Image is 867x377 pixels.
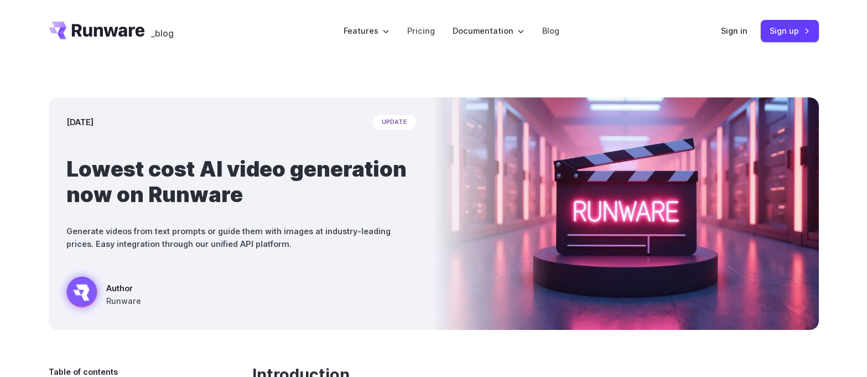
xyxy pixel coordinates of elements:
span: Author [106,282,141,295]
a: Sign up [761,20,819,42]
a: Neon-lit movie clapperboard with the word 'RUNWARE' in a futuristic server room Author Runware [66,277,141,312]
p: Generate videos from text prompts or guide them with images at industry-leading prices. Easy inte... [66,225,416,250]
a: Go to / [49,22,145,39]
label: Features [344,24,390,37]
a: Sign in [721,24,747,37]
span: _blog [151,29,174,38]
span: Runware [106,295,141,307]
a: Pricing [407,24,435,37]
time: [DATE] [66,116,94,128]
label: Documentation [453,24,525,37]
img: Neon-lit movie clapperboard with the word 'RUNWARE' in a futuristic server room [434,97,819,330]
a: Blog [542,24,559,37]
h1: Lowest cost AI video generation now on Runware [66,156,416,207]
span: update [373,115,416,130]
a: _blog [151,22,174,39]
